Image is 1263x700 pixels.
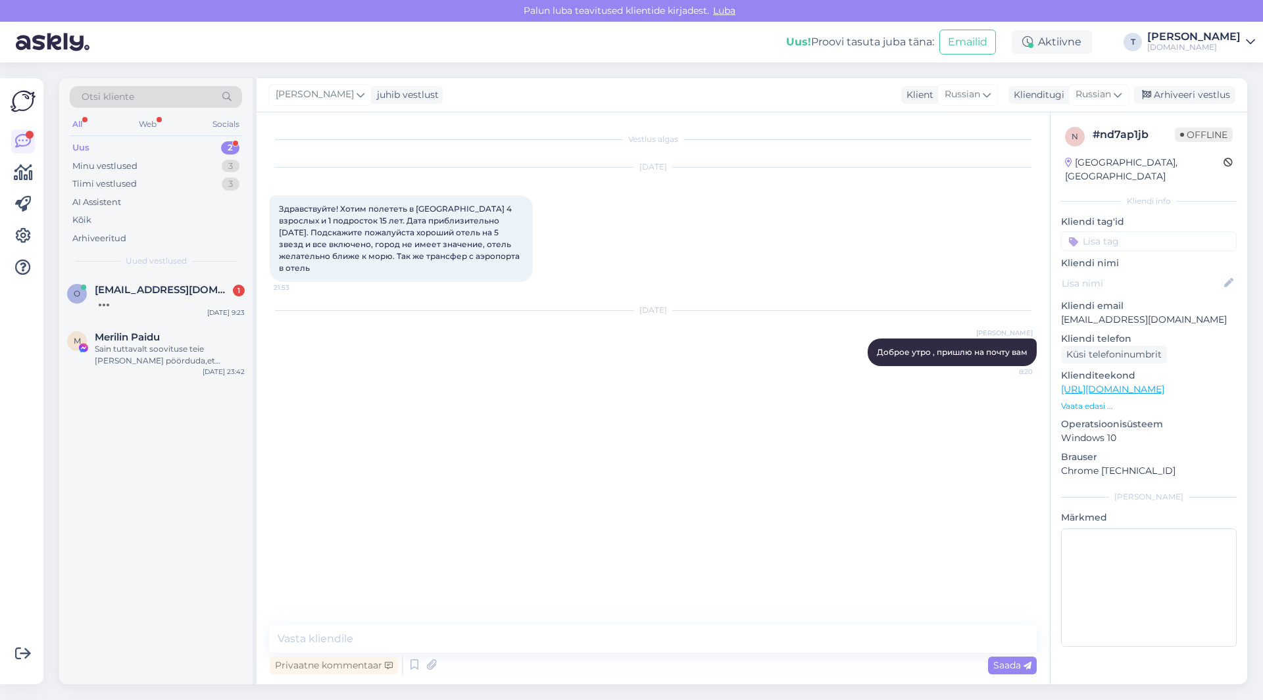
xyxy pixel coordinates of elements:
[1061,369,1237,383] p: Klienditeekond
[136,116,159,133] div: Web
[222,177,239,191] div: 3
[1062,276,1222,291] input: Lisa nimi
[270,304,1037,316] div: [DATE]
[222,160,239,173] div: 3
[901,88,933,102] div: Klient
[1065,156,1224,183] div: [GEOGRAPHIC_DATA], [GEOGRAPHIC_DATA]
[210,116,242,133] div: Socials
[939,30,996,55] button: Emailid
[1175,128,1233,142] span: Offline
[72,214,91,227] div: Kõik
[1061,450,1237,464] p: Brauser
[786,35,811,48] b: Uus!
[983,367,1033,377] span: 8:20
[1012,30,1092,54] div: Aktiivne
[1061,332,1237,346] p: Kliendi telefon
[709,5,739,16] span: Luba
[1061,464,1237,478] p: Chrome [TECHNICAL_ID]
[1061,231,1237,251] input: Lisa tag
[276,87,354,102] span: [PERSON_NAME]
[877,347,1028,357] span: Доброе утро , пришлю на почту вам
[1134,86,1235,104] div: Arhiveeri vestlus
[233,285,245,296] div: 1
[1093,127,1175,143] div: # nd7ap1jb
[1061,313,1237,327] p: [EMAIL_ADDRESS][DOMAIN_NAME]
[1061,417,1237,431] p: Operatsioonisüsteem
[95,343,245,367] div: Sain tuttavalt soovituse teie [PERSON_NAME] pöörduda,et nemad [PERSON_NAME] teie kaudu reisi bron...
[1147,42,1241,53] div: [DOMAIN_NAME]
[1061,431,1237,445] p: Windows 10
[72,141,89,154] div: Uus
[95,331,160,343] span: Merilin Paidu
[72,160,137,173] div: Minu vestlused
[993,659,1031,671] span: Saada
[786,34,934,50] div: Proovi tasuta juba täna:
[1061,299,1237,313] p: Kliendi email
[1061,400,1237,412] p: Vaata edasi ...
[207,308,245,317] div: [DATE] 9:23
[1061,346,1167,363] div: Küsi telefoninumbrit
[270,657,398,674] div: Privaatne kommentaar
[74,289,80,298] span: o
[95,284,232,296] span: olga.kohal@mail.ee
[203,367,245,377] div: [DATE] 23:42
[372,88,439,102] div: juhib vestlust
[1061,215,1237,229] p: Kliendi tag'id
[945,87,980,102] span: Russian
[1076,87,1111,102] span: Russian
[72,232,126,245] div: Arhiveeritud
[1072,131,1078,141] span: n
[126,255,187,267] span: Uued vestlused
[274,283,323,292] span: 21:53
[270,161,1037,173] div: [DATE]
[1147,32,1255,53] a: [PERSON_NAME][DOMAIN_NAME]
[11,89,36,114] img: Askly Logo
[1061,195,1237,207] div: Kliendi info
[72,196,121,209] div: AI Assistent
[1147,32,1241,42] div: [PERSON_NAME]
[270,133,1037,145] div: Vestlus algas
[976,328,1033,338] span: [PERSON_NAME]
[74,336,81,346] span: M
[70,116,85,133] div: All
[1124,33,1142,51] div: T
[1061,491,1237,503] div: [PERSON_NAME]
[1061,383,1164,395] a: [URL][DOMAIN_NAME]
[221,141,239,154] div: 2
[72,177,137,191] div: Tiimi vestlused
[1061,256,1237,270] p: Kliendi nimi
[82,90,134,104] span: Otsi kliente
[1008,88,1064,102] div: Klienditugi
[279,204,522,273] span: Здравствуйте! Хотим полететь в [GEOGRAPHIC_DATA] 4 взрослых и 1 подросток 15 лет. Дата приблизите...
[1061,511,1237,525] p: Märkmed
